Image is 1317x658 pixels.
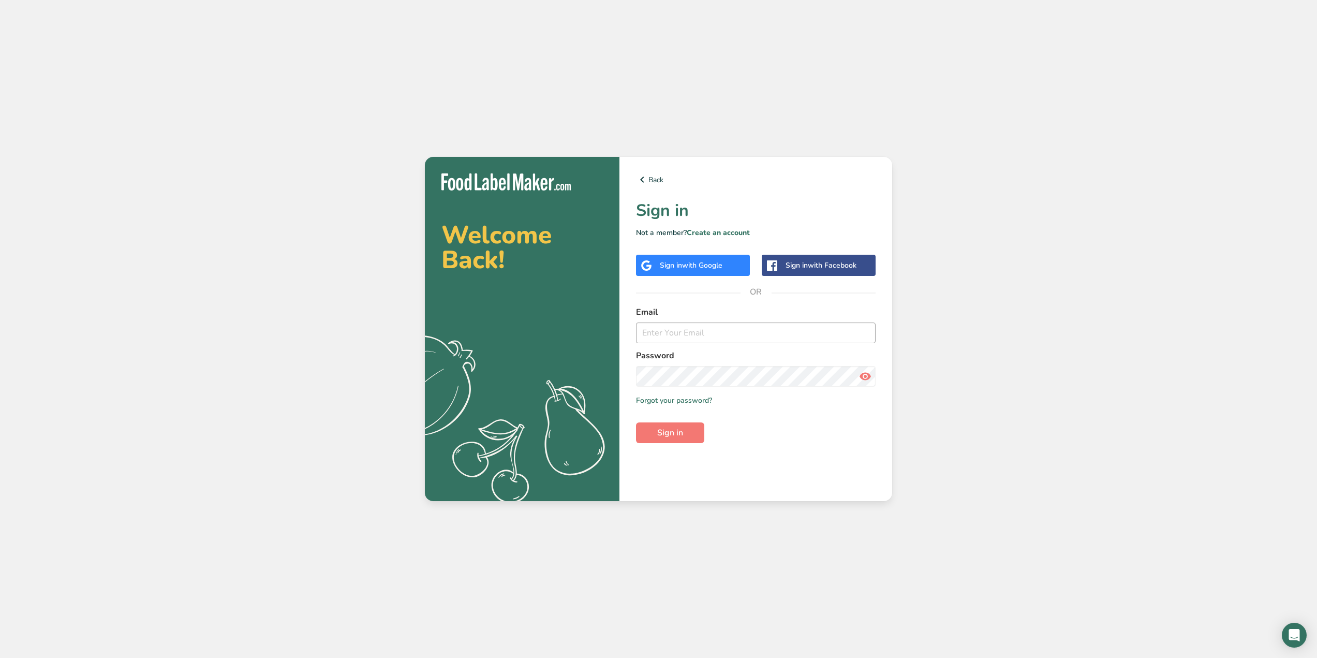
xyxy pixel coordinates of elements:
[741,276,772,308] span: OR
[636,422,704,443] button: Sign in
[636,306,876,318] label: Email
[682,260,722,270] span: with Google
[660,260,722,271] div: Sign in
[636,349,876,362] label: Password
[636,198,876,223] h1: Sign in
[786,260,856,271] div: Sign in
[441,173,571,191] img: Food Label Maker
[687,228,750,238] a: Create an account
[636,395,712,406] a: Forgot your password?
[441,223,603,272] h2: Welcome Back!
[1282,623,1307,648] div: Open Intercom Messenger
[636,323,876,343] input: Enter Your Email
[636,173,876,186] a: Back
[808,260,856,270] span: with Facebook
[657,427,683,439] span: Sign in
[636,227,876,238] p: Not a member?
